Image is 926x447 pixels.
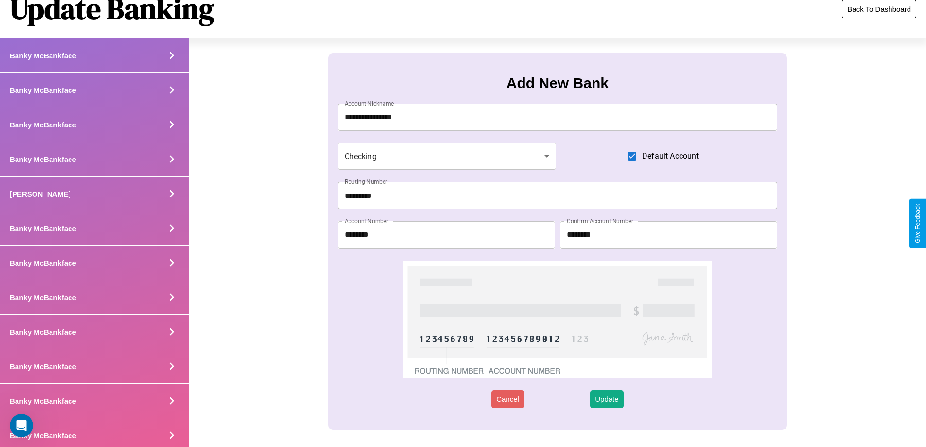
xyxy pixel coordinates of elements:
label: Account Number [345,217,388,225]
button: Update [590,390,623,408]
h4: Banky McBankface [10,224,76,232]
h4: Banky McBankface [10,397,76,405]
label: Routing Number [345,178,387,186]
iframe: Intercom live chat [10,414,33,437]
h4: Banky McBankface [10,121,76,129]
h4: Banky McBankface [10,431,76,440]
h4: Banky McBankface [10,293,76,302]
div: Give Feedback [914,204,921,243]
label: Account Nickname [345,99,394,107]
h4: Banky McBankface [10,328,76,336]
h4: Banky McBankface [10,259,76,267]
label: Confirm Account Number [567,217,633,225]
h3: Add New Bank [507,75,609,91]
img: check [403,261,711,378]
h4: Banky McBankface [10,362,76,371]
h4: [PERSON_NAME] [10,190,71,198]
span: Default Account [642,150,699,162]
h4: Banky McBankface [10,155,76,163]
h4: Banky McBankface [10,86,76,94]
h4: Banky McBankface [10,52,76,60]
div: Checking [338,143,557,170]
button: Cancel [491,390,524,408]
